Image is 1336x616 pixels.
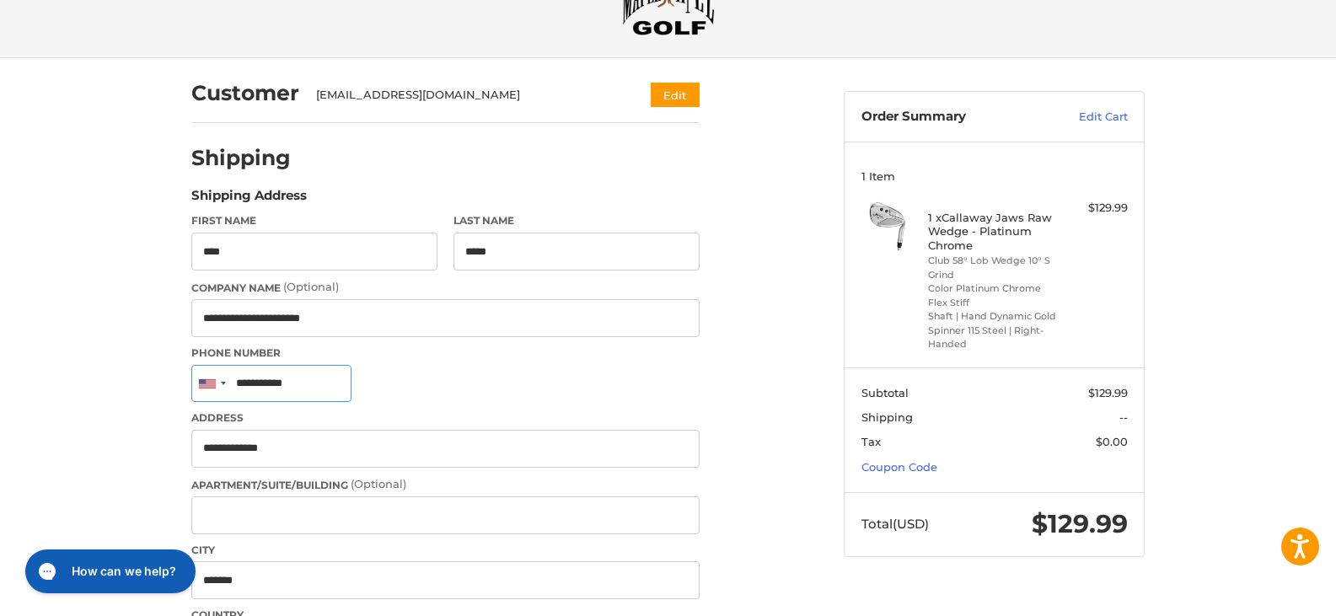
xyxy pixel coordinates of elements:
[191,543,700,558] label: City
[192,366,231,402] div: United States: +1
[191,186,307,213] legend: Shipping Address
[928,296,1057,310] li: Flex Stiff
[1119,410,1128,424] span: --
[928,254,1057,281] li: Club 58° Lob Wedge 10° S Grind
[928,281,1057,296] li: Color Platinum Chrome
[928,309,1057,351] li: Shaft | Hand Dynamic Gold Spinner 115 Steel | Right-Handed
[191,145,291,171] h2: Shipping
[316,87,619,104] div: [EMAIL_ADDRESS][DOMAIN_NAME]
[861,109,1043,126] h3: Order Summary
[1096,435,1128,448] span: $0.00
[861,410,913,424] span: Shipping
[861,516,929,532] span: Total (USD)
[861,460,937,474] a: Coupon Code
[17,544,201,599] iframe: Gorgias live chat messenger
[191,80,299,106] h2: Customer
[1043,109,1128,126] a: Edit Cart
[651,83,700,107] button: Edit
[861,169,1128,183] h3: 1 Item
[351,477,406,490] small: (Optional)
[1061,200,1128,217] div: $129.99
[1088,386,1128,399] span: $129.99
[928,211,1057,252] h4: 1 x Callaway Jaws Raw Wedge - Platinum Chrome
[191,476,700,493] label: Apartment/Suite/Building
[1032,508,1128,539] span: $129.99
[191,279,700,296] label: Company Name
[453,213,700,228] label: Last Name
[283,280,339,293] small: (Optional)
[191,410,700,426] label: Address
[861,435,881,448] span: Tax
[861,386,909,399] span: Subtotal
[191,213,437,228] label: First Name
[191,345,700,361] label: Phone Number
